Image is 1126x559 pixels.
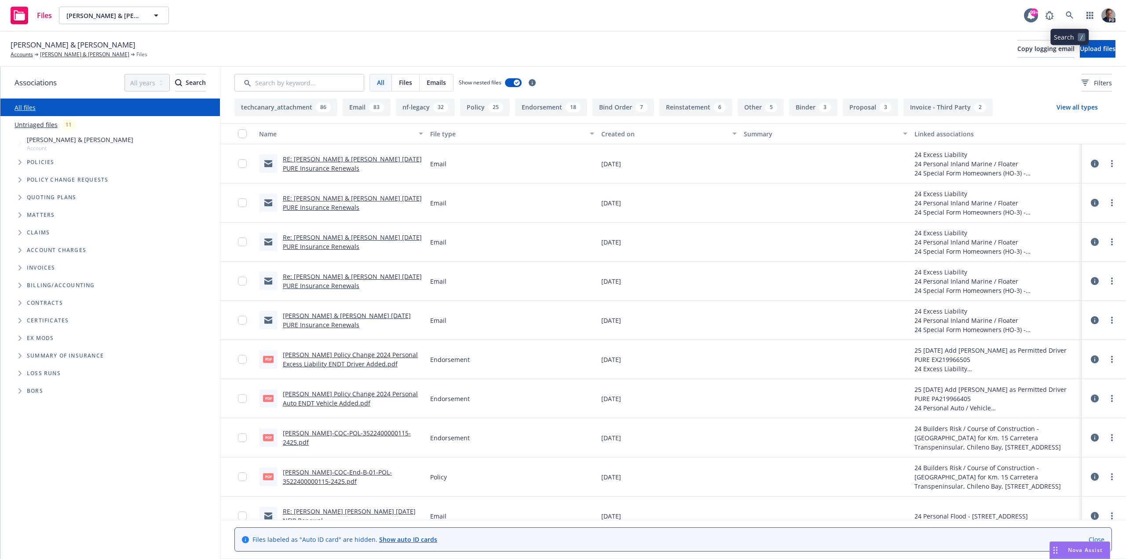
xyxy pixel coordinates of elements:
button: Name [256,123,427,144]
span: Endorsement [430,394,470,403]
span: Files labeled as "Auto ID card" are hidden. [252,535,437,544]
span: Email [430,159,446,168]
button: [PERSON_NAME] & [PERSON_NAME] [59,7,169,24]
span: Ex Mods [27,336,54,341]
span: Loss Runs [27,371,61,376]
div: 99+ [1030,8,1038,16]
span: [DATE] [601,277,621,286]
span: Account charges [27,248,86,253]
div: 24 Excess Liability [914,189,1078,198]
span: Billing/Accounting [27,283,95,288]
div: 11 [61,120,76,130]
span: Files [399,78,412,87]
div: 24 Personal Flood - [STREET_ADDRESS] [914,512,1028,521]
div: 24 Excess Liability [914,267,1078,277]
a: RE: [PERSON_NAME] & [PERSON_NAME] [DATE] PURE Insurance Renewals [283,194,422,212]
a: more [1107,432,1117,443]
span: [DATE] [601,512,621,521]
input: Toggle Row Selected [238,472,247,481]
span: [DATE] [601,355,621,364]
span: pdf [263,434,274,441]
input: Toggle Row Selected [238,237,247,246]
div: Created on [601,129,727,139]
span: Claims [27,230,50,235]
button: Policy [460,99,510,116]
span: pdf [263,395,274,402]
a: [PERSON_NAME] & [PERSON_NAME] [40,51,129,58]
input: Toggle Row Selected [238,316,247,325]
button: techcanary_attachment [234,99,337,116]
div: 24 Personal Auto / Vehicle [914,403,1078,413]
div: 24 Excess Liability [914,307,1078,316]
span: [DATE] [601,237,621,247]
span: Email [430,237,446,247]
a: [PERSON_NAME] Policy Change 2024 Personal Auto ENDT Vehicle Added.pdf [283,390,418,407]
span: [DATE] [601,433,621,442]
a: RE: [PERSON_NAME] [PERSON_NAME] [DATE] NFIP Renewal [283,507,416,525]
input: Toggle Row Selected [238,355,247,364]
img: photo [1101,8,1115,22]
a: Untriaged files [15,120,58,129]
div: Linked associations [914,129,1078,139]
span: Endorsement [430,355,470,364]
span: Account [27,144,133,152]
a: [PERSON_NAME] Policy Change 2024 Personal Excess Liability ENDT Driver Added.pdf [283,351,418,368]
div: 24 Personal Inland Marine / Floater [914,316,1078,325]
a: more [1107,393,1117,404]
span: Email [430,512,446,521]
div: 25 [DATE] Add [PERSON_NAME] as Permitted Driver PURE PA219966405 [914,385,1078,403]
input: Toggle Row Selected [238,198,247,207]
a: more [1107,276,1117,286]
span: [DATE] [601,472,621,482]
div: 7 [636,102,647,112]
div: 25 [DATE] Add [PERSON_NAME] as Permitted Driver PURE EX219966505 [914,346,1078,364]
a: Search [1061,7,1078,24]
span: [DATE] [601,198,621,208]
span: pdf [263,356,274,362]
button: Reinstatement [659,99,732,116]
button: Bind Order [592,99,654,116]
a: RE: [PERSON_NAME] & [PERSON_NAME] [DATE] PURE Insurance Renewals [283,155,422,172]
div: Tree Example [0,133,220,277]
span: Policies [27,160,55,165]
a: Show auto ID cards [379,535,437,544]
button: Linked associations [911,123,1082,144]
span: BORs [27,388,43,394]
div: 86 [316,102,331,112]
button: Proposal [843,99,898,116]
a: Switch app [1081,7,1099,24]
button: nf-legacy [396,99,455,116]
div: 5 [765,102,777,112]
div: Summary [744,129,898,139]
span: Upload files [1080,44,1115,53]
button: File type [427,123,598,144]
span: [DATE] [601,394,621,403]
span: Emails [427,78,446,87]
div: 24 Special Form Homeowners (HO-3) - [STREET_ADDRESS] [914,208,1078,217]
div: 24 Personal Inland Marine / Floater [914,277,1078,286]
div: 32 [433,102,448,112]
input: Toggle Row Selected [238,159,247,168]
span: Summary of insurance [27,353,104,358]
div: 24 Special Form Homeowners (HO-3) - [STREET_ADDRESS] [914,286,1078,295]
div: 24 Personal Inland Marine / Floater [914,198,1078,208]
div: 24 Excess Liability [914,228,1078,237]
span: [PERSON_NAME] & [PERSON_NAME] [11,39,135,51]
a: Report a Bug [1041,7,1058,24]
div: 24 Excess Liability [914,150,1078,159]
a: more [1107,158,1117,169]
div: Folder Tree Example [0,277,220,400]
span: Show nested files [459,79,501,86]
a: Files [7,3,55,28]
input: Toggle Row Selected [238,394,247,403]
a: more [1107,237,1117,247]
button: Upload files [1080,40,1115,58]
button: Filters [1082,74,1112,91]
span: [DATE] [601,316,621,325]
span: Files [37,12,52,19]
div: Drag to move [1050,542,1061,559]
div: 24 Excess Liability [914,364,1078,373]
span: Email [430,316,446,325]
input: Toggle Row Selected [238,277,247,285]
input: Search by keyword... [234,74,364,91]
